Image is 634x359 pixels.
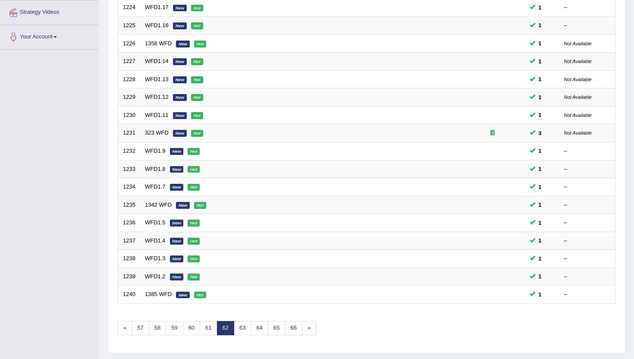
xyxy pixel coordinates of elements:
[132,321,149,335] a: 57
[118,142,140,160] td: 1232
[465,129,520,137] div: Exam occurring question
[118,124,140,142] td: 1231
[170,148,184,155] em: New
[173,76,187,83] em: New
[170,238,184,245] em: New
[145,183,166,190] a: WFD1.7
[535,39,545,48] span: You can still take this question
[145,166,166,172] a: WFD1.8
[173,94,187,101] em: New
[191,130,203,137] em: Hot
[564,219,611,227] div: –
[145,40,172,47] a: 1358 WFD
[188,166,200,173] em: Hot
[535,3,545,12] span: You can still take this question
[145,129,169,136] a: 323 WFD
[118,53,140,71] td: 1227
[564,290,611,299] div: –
[535,236,545,245] span: You can still take this question
[535,75,545,84] span: You can still take this question
[149,321,166,335] a: 58
[118,88,140,107] td: 1229
[188,184,200,191] em: Hot
[535,57,545,66] span: You can still take this question
[170,166,184,173] em: New
[251,321,268,335] a: 64
[194,292,206,299] em: Hot
[564,183,611,191] div: –
[145,148,166,154] a: WFD1.9
[535,200,545,209] span: You can still take this question
[535,254,545,263] span: You can still take this question
[170,274,184,280] em: New
[535,183,545,192] span: You can still take this question
[118,268,140,286] td: 1239
[564,59,592,64] small: Not Available
[234,321,251,335] a: 63
[170,184,184,191] em: New
[118,286,140,304] td: 1240
[191,5,203,12] em: Hot
[535,110,545,120] span: You can still take this question
[118,250,140,268] td: 1238
[173,5,187,12] em: New
[564,113,592,118] small: Not Available
[535,290,545,299] span: You can still take this question
[268,321,285,335] a: 65
[118,17,140,35] td: 1225
[170,255,184,262] em: New
[535,164,545,173] span: You can still take this question
[564,165,611,173] div: –
[0,0,99,22] a: Strategy Videos
[0,25,99,47] a: Your Account
[564,22,611,30] div: –
[145,76,169,82] a: WFD1.13
[188,220,200,227] em: Hot
[118,321,132,335] a: «
[145,255,166,261] a: WFD1.3
[535,218,545,227] span: You can still take this question
[173,58,187,65] em: New
[176,292,190,299] em: New
[145,237,166,244] a: WFD1.4
[145,291,172,297] a: 1385 WFD
[173,22,187,29] em: New
[118,178,140,196] td: 1234
[564,41,592,46] small: Not Available
[535,129,545,138] span: You can still take this question
[564,273,611,281] div: –
[302,321,316,335] a: »
[535,21,545,30] span: You can still take this question
[194,202,206,209] em: Hot
[188,148,200,155] em: Hot
[118,70,140,88] td: 1228
[564,255,611,263] div: –
[564,94,592,100] small: Not Available
[191,112,203,119] em: Hot
[564,237,611,245] div: –
[188,238,200,245] em: Hot
[145,4,169,10] a: WFD1.17
[145,22,169,28] a: WFD1.16
[145,202,172,208] a: 1342 WFD
[173,112,187,119] em: New
[118,214,140,232] td: 1236
[191,22,203,29] em: Hot
[145,273,166,280] a: WFD1.2
[535,93,545,102] span: You can still take this question
[118,196,140,214] td: 1235
[176,41,190,47] em: New
[564,3,611,12] div: –
[188,274,200,280] em: Hot
[145,58,169,64] a: WFD1.14
[188,255,200,262] em: Hot
[194,41,206,47] em: Hot
[118,106,140,124] td: 1230
[166,321,183,335] a: 59
[191,58,203,65] em: Hot
[564,130,592,135] small: Not Available
[173,130,187,137] em: New
[285,321,302,335] a: 66
[183,321,200,335] a: 60
[217,321,234,335] a: 62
